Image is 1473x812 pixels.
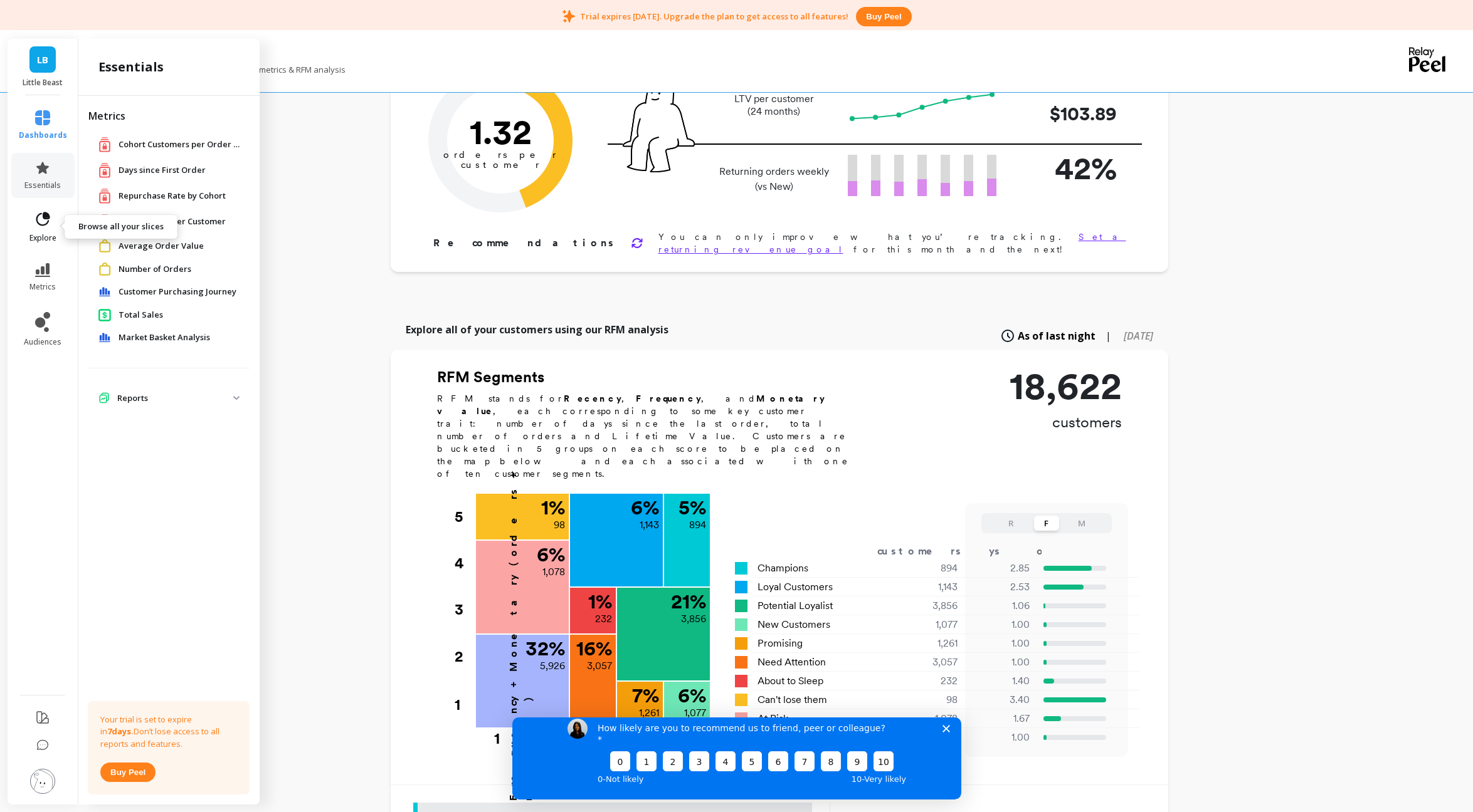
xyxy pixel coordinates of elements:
[24,180,61,190] span: essentials
[98,333,111,343] img: navigation item icon
[967,674,1030,689] p: 1.40
[37,53,48,67] span: LB
[1069,516,1094,531] button: M
[1016,145,1117,192] p: 42%
[758,692,827,707] span: Can't lose them
[119,263,240,276] a: Number of Orders
[20,78,66,88] p: Little Beast
[119,164,240,177] a: Days since First Order
[967,692,1030,707] p: 3.40
[98,392,110,403] img: navigation item icon
[119,286,236,298] span: Customer Purchasing Journey
[98,239,111,252] img: navigation item icon
[636,393,701,403] b: Frequency
[1106,328,1111,343] span: |
[119,263,191,276] span: Number of Orders
[883,711,973,726] div: 1,078
[623,67,695,172] img: pal seatted on line
[967,617,1030,632] p: 1.00
[98,263,111,276] img: navigation item icon
[29,233,56,243] span: explore
[681,612,706,627] p: 3,856
[883,655,973,670] div: 3,057
[758,580,833,595] span: Loyal Customers
[469,111,531,152] text: 1.32
[758,617,830,632] span: New Customers
[1037,544,1106,559] div: orders
[525,638,565,658] p: 32 %
[758,655,826,670] span: Need Attention
[512,717,961,799] iframe: Survey by Kateryna from Peel
[715,93,833,118] p: LTV per customer (24 months)
[119,190,240,202] a: Repurchase Rate by Cohort
[30,769,55,794] img: profile picture
[98,58,164,76] h2: essentials
[24,337,61,347] span: audiences
[233,396,240,400] img: down caret icon
[684,705,706,721] p: 1,077
[455,586,475,633] div: 3
[883,561,973,576] div: 894
[658,231,1128,256] p: You can only improve what you’re tracking. for this month and the next!
[631,497,659,518] p: 6 %
[883,674,973,689] div: 232
[100,763,156,782] button: Buy peel
[967,598,1030,613] p: 1.06
[1010,367,1122,405] p: 18,622
[19,130,67,140] span: dashboards
[437,367,863,387] h2: RFM Segments
[758,636,803,651] span: Promising
[537,544,565,565] p: 6 %
[540,658,565,674] p: 5,926
[883,598,973,613] div: 3,856
[119,190,226,202] span: Repurchase Rate by Cohort
[671,591,706,612] p: 21 %
[471,729,523,741] div: 1
[455,494,475,540] div: 5
[678,497,706,518] p: 5 %
[1124,329,1153,343] span: [DATE]
[117,392,233,405] p: Reports
[883,580,973,595] div: 1,143
[119,138,244,151] span: Cohort Customers per Order Count
[98,308,111,321] img: navigation item icon
[1016,100,1117,128] p: $103.89
[119,286,240,298] a: Customer Purchasing Journey
[883,617,973,632] div: 1,077
[588,591,612,612] p: 1 %
[119,240,204,252] span: Average Order Value
[967,636,1030,651] p: 1.00
[98,137,111,152] img: navigation item icon
[433,236,616,251] p: Recommendations
[758,561,808,576] span: Champions
[758,711,788,726] span: At Risk
[967,711,1030,726] p: 1.67
[554,518,565,533] p: 98
[29,282,56,292] span: metrics
[119,331,210,344] span: Market Basket Analysis
[758,674,823,689] span: About to Sleep
[100,714,237,751] p: Your trial is set to expire in Don’t lose access to all reports and features.
[119,309,240,321] a: Total Sales
[1010,412,1122,432] p: customers
[119,240,240,252] a: Average Order Value
[587,658,612,674] p: 3,057
[542,565,565,580] p: 1,078
[576,638,612,658] p: 16 %
[1034,516,1059,531] button: F
[689,518,706,533] p: 894
[877,544,979,559] div: customers
[758,598,833,613] span: Potential Loyalist
[967,655,1030,670] p: 1.00
[883,636,973,651] div: 1,261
